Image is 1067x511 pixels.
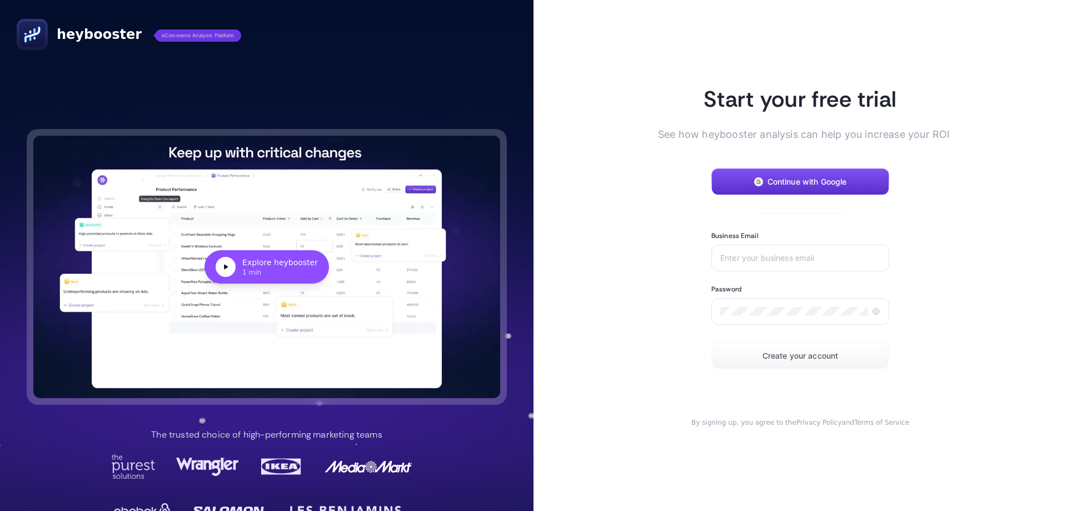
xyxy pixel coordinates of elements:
img: Purest [111,454,156,479]
span: Create your account [762,351,839,360]
span: See how heybooster analysis can help you increase your ROI [658,127,925,142]
button: Explore heybooster1 min [33,136,500,399]
span: By signing up, you agree to the [691,419,796,426]
span: heybooster [57,26,142,43]
h1: Start your free trial [676,85,925,113]
button: Create your account [711,343,889,369]
span: eCommerce Analysis Platform [155,29,241,42]
div: 1 min [242,268,318,277]
a: heyboostereCommerce Analysis Platform [17,19,241,50]
img: Ikea [259,454,303,479]
button: Continue with Google [711,168,889,195]
a: Privacy Policy [796,419,842,426]
label: Password [711,285,741,294]
img: MediaMarkt [324,454,413,479]
input: Enter your business email [720,254,880,262]
label: Business Email [711,231,759,240]
div: Explore heybooster [242,257,318,268]
img: Wrangler [176,454,238,479]
div: and [676,418,925,427]
p: The trusted choice of high-performing marketing teams [151,428,382,441]
span: Continue with Google [767,177,847,186]
a: Terms of Service [854,419,909,426]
